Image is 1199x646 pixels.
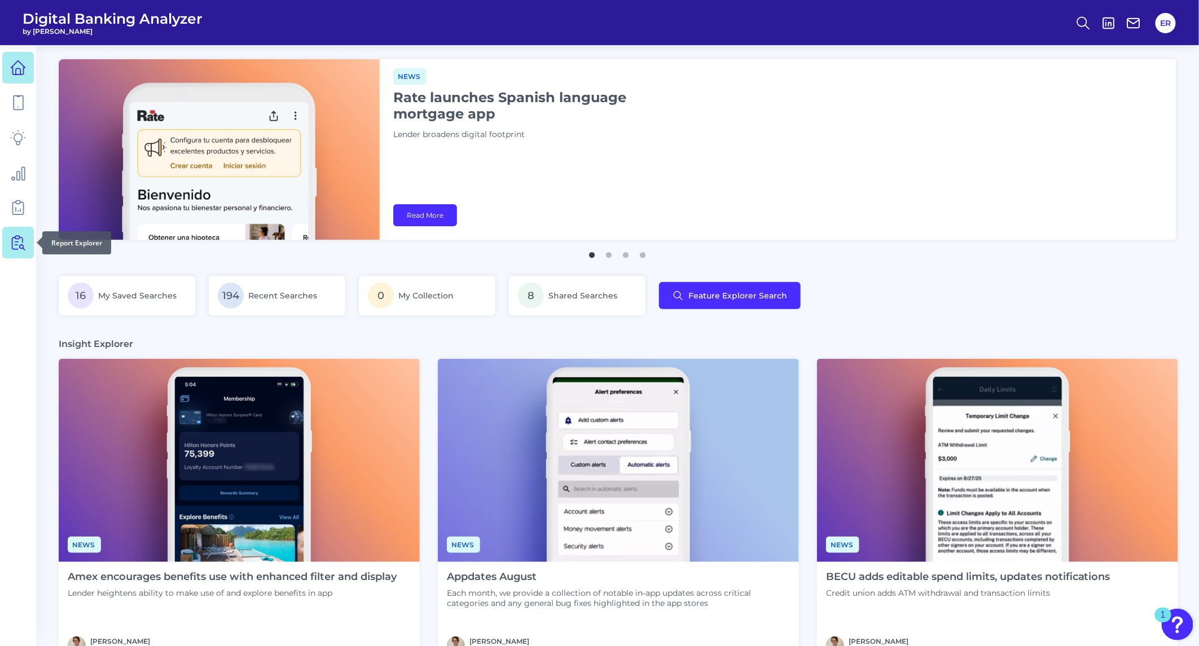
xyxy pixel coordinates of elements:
span: News [68,537,101,553]
a: 16My Saved Searches [59,276,195,315]
h3: Insight Explorer [59,338,133,350]
p: Lender broadens digital footprint [393,129,675,141]
h4: BECU adds editable spend limits, updates notifications [826,571,1110,583]
span: Recent Searches [248,291,317,301]
a: 194Recent Searches [209,276,345,315]
a: News [447,539,480,550]
img: News - Phone (4).png [59,359,420,562]
span: Shared Searches [548,291,617,301]
button: 3 [621,247,632,258]
button: Feature Explorer Search [659,282,801,309]
button: ER [1156,13,1176,33]
span: 194 [218,283,244,309]
span: News [393,68,427,85]
a: [PERSON_NAME] [469,637,529,645]
div: Report Explorer [42,231,111,254]
span: 8 [518,283,544,309]
span: by [PERSON_NAME] [23,27,203,36]
button: 4 [638,247,649,258]
a: News [393,71,427,81]
a: 0My Collection [359,276,495,315]
span: News [447,537,480,553]
a: 8Shared Searches [509,276,645,315]
span: 0 [368,283,394,309]
span: My Saved Searches [98,291,177,301]
span: My Collection [398,291,454,301]
button: Open Resource Center, 1 new notification [1162,609,1193,640]
h4: Appdates August [447,571,790,583]
a: [PERSON_NAME] [90,637,150,645]
img: News - Phone (2).png [817,359,1178,562]
div: 1 [1161,615,1166,630]
span: News [826,537,859,553]
span: Feature Explorer Search [688,291,787,300]
h4: Amex encourages benefits use with enhanced filter and display [68,571,397,583]
a: News [826,539,859,550]
span: 16 [68,283,94,309]
p: Lender heightens ability to make use of and explore benefits in app [68,588,397,598]
button: 2 [604,247,615,258]
a: Read More [393,204,457,226]
img: bannerImg [59,59,380,240]
p: Each month, we provide a collection of notable in-app updates across critical categories and any ... [447,588,790,608]
h1: Rate launches Spanish language mortgage app [393,89,675,122]
img: Appdates - Phone.png [438,359,799,562]
a: [PERSON_NAME] [849,637,908,645]
p: Credit union adds ATM withdrawal and transaction limits [826,588,1110,598]
a: News [68,539,101,550]
span: Digital Banking Analyzer [23,10,203,27]
button: 1 [587,247,598,258]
